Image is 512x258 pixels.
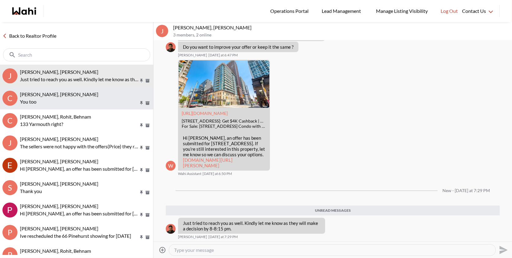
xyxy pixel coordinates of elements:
[2,91,17,106] div: C
[178,171,201,176] span: Wahi Assistant
[156,25,168,37] div: J
[182,119,266,124] div: [STREET_ADDRESS]: Get $4K Cashback | Wahi
[20,91,98,97] span: [PERSON_NAME], [PERSON_NAME]
[2,180,17,195] div: S
[270,7,311,15] span: Operations Portal
[179,60,269,108] img: 39 Sherbourne St #1201, Toronto, ON: Get $4K Cashback | Wahi
[183,220,320,231] p: Just tried to reach you as well. Kindly let me know as they will make a decision by 8-8:15 pm.
[139,235,144,240] button: Pin
[441,7,458,15] span: Log Out
[166,206,500,215] div: Unread messages
[20,165,138,173] p: Hi [PERSON_NAME], an offer has been submitted for [STREET_ADDRESS]. If you’re still interested in...
[442,188,490,193] div: New - [DATE] at 7:29 PM
[374,7,430,15] span: Manage Listing Visibility
[2,113,17,128] div: C
[166,42,176,52] img: F
[2,225,17,240] div: P
[2,203,17,218] div: Pat Ade, Behnam
[20,76,138,83] p: Just tried to reach you as well. Kindly let me know as they will make a decision by 8-8:15 pm.
[20,181,98,187] span: [PERSON_NAME], [PERSON_NAME]
[2,203,17,218] img: P
[144,235,151,240] button: Archive
[12,7,36,15] a: Wahi homepage
[144,145,151,150] button: Archive
[20,158,98,164] span: [PERSON_NAME], [PERSON_NAME]
[144,212,151,218] button: Archive
[322,7,363,15] span: Lead Management
[139,212,144,218] button: Pin
[139,168,144,173] button: Pin
[20,248,91,254] span: [PERSON_NAME], Rohit, Behnam
[496,243,510,257] button: Send
[203,171,232,176] time: 2025-08-21T22:50:19.539Z
[20,210,138,217] p: Hi [PERSON_NAME], an offer has been submitted for [STREET_ADDRESS]. If you’re still interested in...
[2,158,17,173] div: Erik Alarcon, Behnam
[182,124,266,129] div: For Sale: [STREET_ADDRESS] Condo with $4.0K Cashback through Wahi Cashback. View 34 photos, locat...
[144,101,151,106] button: Archive
[139,101,144,106] button: Pin
[2,135,17,150] div: J
[139,123,144,128] button: Pin
[20,114,91,120] span: [PERSON_NAME], Rohit, Behnam
[20,203,98,209] span: [PERSON_NAME], [PERSON_NAME]
[2,68,17,83] div: J
[20,232,138,240] p: Ive rescheduled the 66 Pinehurst showing for [DATE]
[166,161,176,171] div: W
[166,42,176,52] div: Faraz Azam
[174,247,491,253] textarea: Type your message
[144,123,151,128] button: Archive
[20,98,138,105] p: You too
[144,168,151,173] button: Archive
[183,135,265,168] p: Hi [PERSON_NAME], an offer has been submitted for [STREET_ADDRESS]. If you’re still interested in...
[139,145,144,150] button: Pin
[20,188,138,195] p: Thank you
[144,78,151,83] button: Archive
[20,69,98,75] span: [PERSON_NAME], [PERSON_NAME]
[20,120,138,128] p: 133 Yarmouth right?
[144,190,151,195] button: Archive
[183,44,294,50] p: Do you want to improve your offer or keep it the same ?
[178,53,207,58] span: [PERSON_NAME]
[20,143,138,150] p: The sellers were not happy with the offers(Price) they received earlier.
[182,111,228,116] a: Attachment
[173,25,510,31] p: [PERSON_NAME], [PERSON_NAME]
[139,190,144,195] button: Pin
[208,234,238,239] time: 2025-08-21T23:29:57.547Z
[166,224,176,234] div: Faraz Azam
[166,224,176,234] img: F
[18,52,136,58] input: Search
[20,136,98,142] span: [PERSON_NAME], [PERSON_NAME]
[208,53,238,58] time: 2025-08-21T22:47:47.636Z
[2,158,17,173] img: E
[20,226,98,231] span: [PERSON_NAME], [PERSON_NAME]
[183,157,233,168] a: [DOMAIN_NAME][URL][PERSON_NAME]
[178,234,207,239] span: [PERSON_NAME]
[139,78,144,83] button: Pin
[173,32,510,38] p: 3 members , 2 online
